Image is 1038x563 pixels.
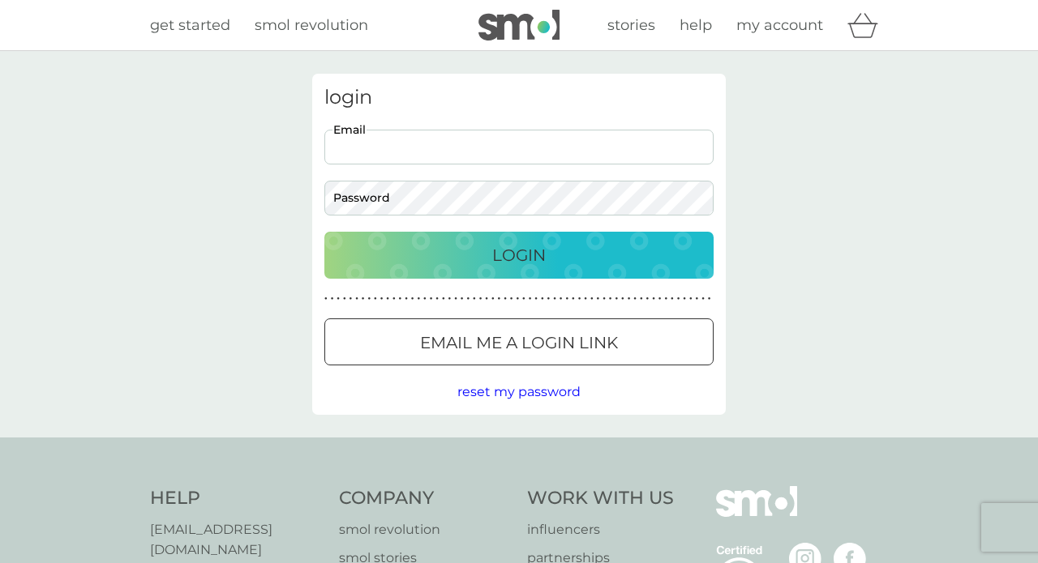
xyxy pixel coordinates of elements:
p: ● [584,295,587,303]
p: ● [615,295,618,303]
a: my account [736,14,823,37]
p: ● [461,295,464,303]
h4: Work With Us [527,486,674,511]
p: ● [628,295,631,303]
p: ● [609,295,612,303]
a: stories [607,14,655,37]
span: help [680,16,712,34]
p: ● [374,295,377,303]
p: ● [411,295,414,303]
p: ● [367,295,371,303]
p: ● [337,295,340,303]
span: smol revolution [255,16,368,34]
p: ● [392,295,396,303]
p: ● [473,295,476,303]
img: smol [716,486,797,541]
span: stories [607,16,655,34]
h4: Help [150,486,323,511]
button: reset my password [457,382,581,403]
p: Email me a login link [420,330,618,356]
p: ● [640,295,643,303]
a: smol revolution [255,14,368,37]
h3: login [324,86,714,109]
p: ● [597,295,600,303]
span: reset my password [457,384,581,399]
p: ● [646,295,650,303]
p: ● [510,295,513,303]
p: ● [423,295,427,303]
p: ● [603,295,606,303]
a: [EMAIL_ADDRESS][DOMAIN_NAME] [150,519,323,561]
p: ● [435,295,439,303]
p: ● [355,295,358,303]
p: ● [658,295,662,303]
p: ● [553,295,556,303]
a: smol revolution [339,519,512,540]
p: ● [485,295,488,303]
p: ● [565,295,568,303]
p: ● [689,295,693,303]
a: help [680,14,712,37]
p: ● [516,295,519,303]
p: ● [331,295,334,303]
p: ● [633,295,637,303]
p: ● [541,295,544,303]
h4: Company [339,486,512,511]
p: ● [417,295,420,303]
p: ● [590,295,594,303]
a: influencers [527,519,674,540]
p: ● [529,295,532,303]
p: ● [324,295,328,303]
p: ● [479,295,483,303]
p: ● [362,295,365,303]
button: Email me a login link [324,318,714,365]
p: ● [491,295,495,303]
p: ● [560,295,563,303]
p: ● [708,295,711,303]
p: ● [664,295,667,303]
p: ● [652,295,655,303]
p: ● [442,295,445,303]
p: ● [498,295,501,303]
a: get started [150,14,230,37]
p: ● [677,295,680,303]
p: ● [386,295,389,303]
p: ● [683,295,686,303]
p: ● [350,295,353,303]
p: ● [504,295,507,303]
p: ● [405,295,408,303]
span: my account [736,16,823,34]
p: Login [492,242,546,268]
p: ● [454,295,457,303]
p: ● [534,295,538,303]
p: ● [696,295,699,303]
div: basket [847,9,888,41]
p: ● [701,295,705,303]
p: ● [399,295,402,303]
button: Login [324,232,714,279]
span: get started [150,16,230,34]
p: ● [522,295,525,303]
img: smol [478,10,560,41]
p: ● [578,295,581,303]
p: ● [621,295,624,303]
p: ● [343,295,346,303]
p: ● [671,295,674,303]
p: ● [466,295,470,303]
p: ● [547,295,551,303]
p: ● [380,295,384,303]
p: ● [448,295,452,303]
p: ● [572,295,575,303]
p: ● [430,295,433,303]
